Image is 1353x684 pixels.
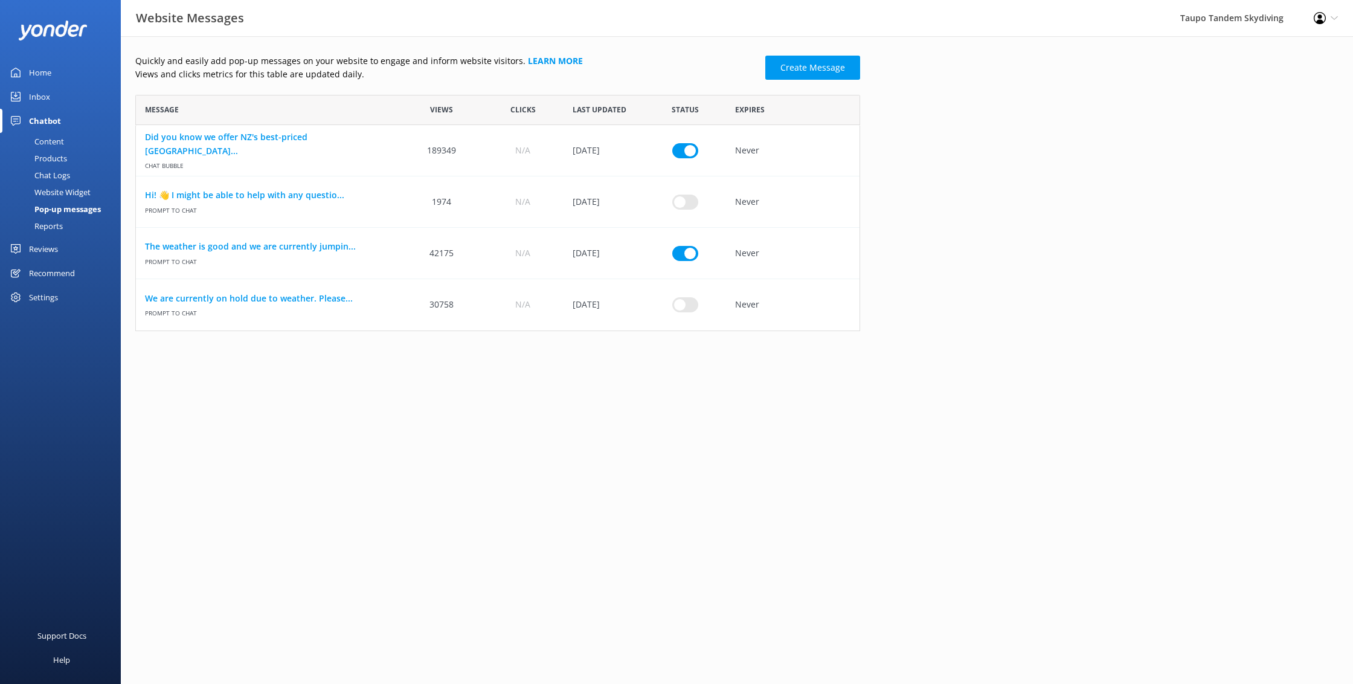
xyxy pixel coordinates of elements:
[145,202,392,215] span: Prompt to Chat
[7,150,121,167] a: Products
[7,133,121,150] a: Content
[29,261,75,285] div: Recommend
[564,176,644,228] div: 07 May 2025
[7,218,121,234] a: Reports
[135,125,860,176] div: row
[510,104,536,115] span: Clicks
[401,228,482,279] div: 42175
[401,176,482,228] div: 1974
[145,104,179,115] span: Message
[7,184,121,201] a: Website Widget
[573,104,626,115] span: Last updated
[515,247,530,260] span: N/A
[7,167,70,184] div: Chat Logs
[18,21,88,40] img: yonder-white-logo.png
[401,125,482,176] div: 189349
[7,218,63,234] div: Reports
[564,228,644,279] div: 08 Oct 2025
[29,60,51,85] div: Home
[135,54,758,68] p: Quickly and easily add pop-up messages on your website to engage and inform website visitors.
[29,285,58,309] div: Settings
[53,648,70,672] div: Help
[135,228,860,279] div: row
[528,55,583,66] a: Learn more
[515,144,530,157] span: N/A
[135,176,860,228] div: row
[29,85,50,109] div: Inbox
[765,56,860,80] a: Create Message
[564,125,644,176] div: 30 Jan 2025
[726,176,860,228] div: Never
[515,195,530,208] span: N/A
[135,125,860,331] div: grid
[430,104,453,115] span: Views
[7,150,67,167] div: Products
[735,104,765,115] span: Expires
[7,133,64,150] div: Content
[29,109,61,133] div: Chatbot
[672,104,699,115] span: Status
[145,240,392,253] a: The weather is good and we are currently jumpin...
[145,189,392,202] a: Hi! 👋 I might be able to help with any questio...
[726,125,860,176] div: Never
[726,279,860,331] div: Never
[726,228,860,279] div: Never
[515,298,530,311] span: N/A
[136,8,244,28] h3: Website Messages
[37,624,86,648] div: Support Docs
[7,167,121,184] a: Chat Logs
[145,131,392,158] a: Did you know we offer NZ's best-priced [GEOGRAPHIC_DATA]...
[135,68,758,81] p: Views and clicks metrics for this table are updated daily.
[7,201,101,218] div: Pop-up messages
[564,279,644,331] div: 08 Oct 2025
[145,253,392,266] span: Prompt to Chat
[401,279,482,331] div: 30758
[7,201,121,218] a: Pop-up messages
[145,292,392,305] a: We are currently on hold due to weather. Please...
[7,184,91,201] div: Website Widget
[145,305,392,318] span: Prompt to Chat
[145,158,392,170] span: Chat bubble
[135,279,860,331] div: row
[29,237,58,261] div: Reviews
